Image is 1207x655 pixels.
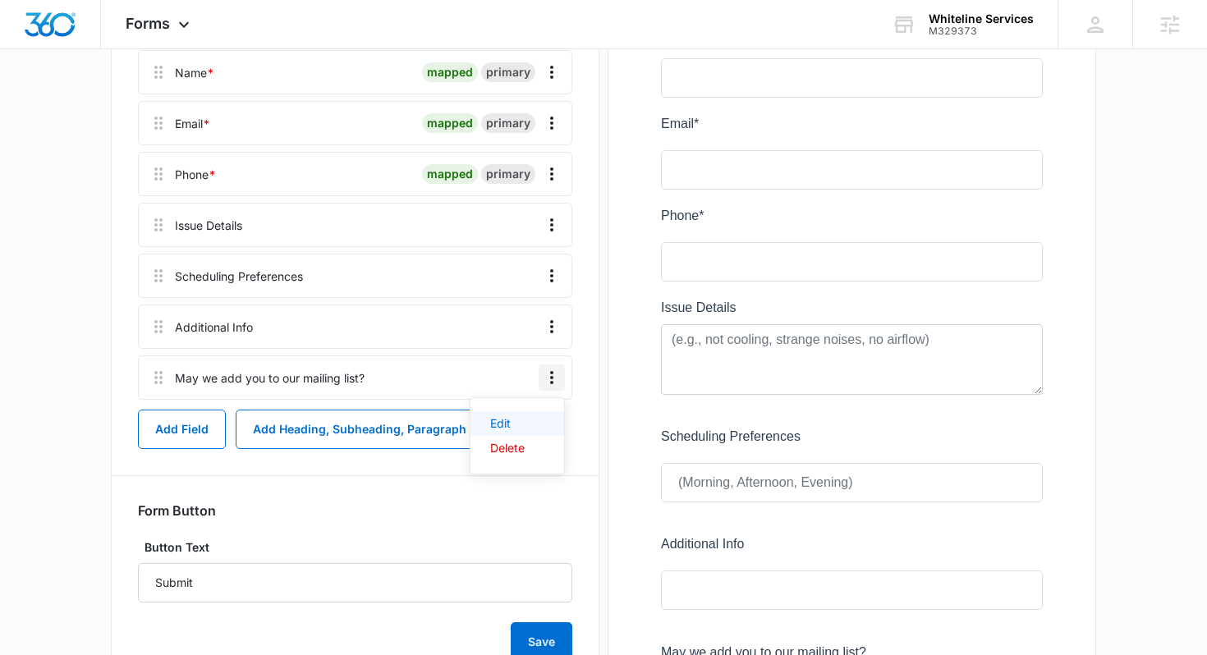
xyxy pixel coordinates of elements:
[175,166,216,183] div: Phone
[175,115,210,132] div: Email
[539,212,565,238] button: Overflow Menu
[481,164,535,184] div: primary
[175,217,242,234] div: Issue Details
[175,318,253,336] div: Additional Info
[470,411,564,436] button: Edit
[470,436,564,460] button: Delete
[175,369,365,387] div: May we add you to our mailing list?
[138,410,226,449] button: Add Field
[422,164,478,184] div: mapped
[539,263,565,289] button: Overflow Menu
[539,161,565,187] button: Overflow Menu
[236,410,484,449] button: Add Heading, Subheading, Paragraph
[138,538,572,557] label: Button Text
[422,62,478,82] div: mapped
[126,15,170,32] span: Forms
[539,59,565,85] button: Overflow Menu
[539,314,565,340] button: Overflow Menu
[481,62,535,82] div: primary
[175,64,214,81] div: Name
[490,442,525,454] div: Delete
[481,113,535,133] div: primary
[539,364,565,391] button: Overflow Menu
[539,110,565,136] button: Overflow Menu
[929,12,1034,25] div: account name
[175,268,303,285] div: Scheduling Preferences
[929,25,1034,37] div: account id
[490,418,525,429] div: Edit
[422,113,478,133] div: mapped
[138,502,216,519] h3: Form Button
